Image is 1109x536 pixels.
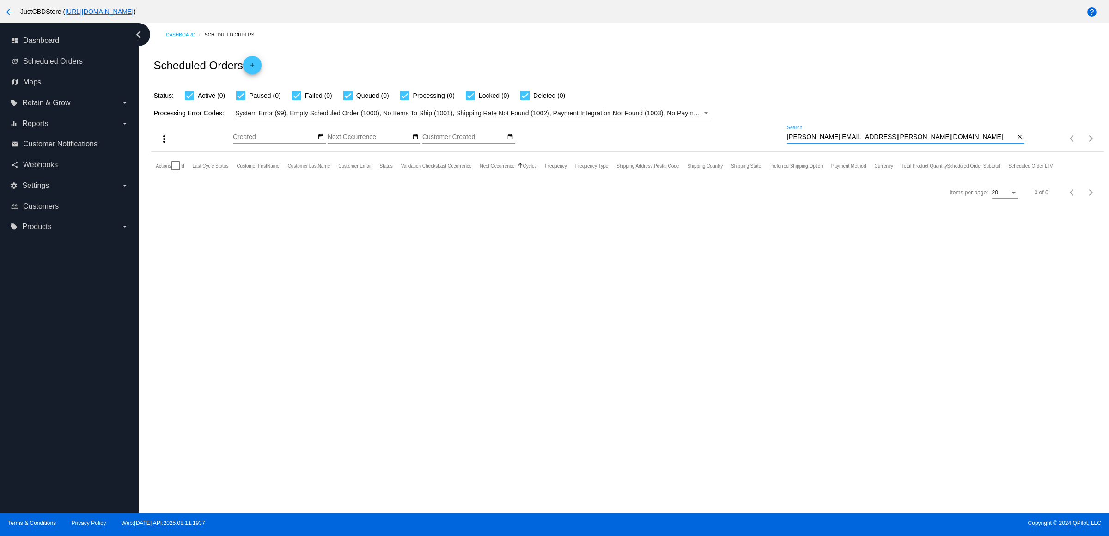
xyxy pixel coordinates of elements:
[507,133,513,141] mat-icon: date_range
[72,520,106,526] a: Privacy Policy
[11,54,128,69] a: update Scheduled Orders
[8,520,56,526] a: Terms & Conditions
[153,56,261,74] h2: Scheduled Orders
[616,163,679,169] button: Change sorting for ShippingPostcode
[22,120,48,128] span: Reports
[356,90,389,101] span: Queued (0)
[1063,183,1082,202] button: Previous page
[166,28,205,42] a: Dashboard
[158,133,170,145] mat-icon: more_vert
[1009,163,1053,169] button: Change sorting for LifetimeValue
[480,163,515,169] button: Change sorting for NextOccurrenceUtc
[379,163,392,169] button: Change sorting for Status
[180,163,184,169] button: Change sorting for Id
[787,133,1015,141] input: Search
[153,92,174,99] span: Status:
[422,133,506,141] input: Customer Created
[122,520,205,526] a: Web:[DATE] API:2025.08.11.1937
[11,33,128,48] a: dashboard Dashboard
[950,189,988,196] div: Items per page:
[121,120,128,127] i: arrow_drop_down
[545,163,567,169] button: Change sorting for Frequency
[338,163,371,169] button: Change sorting for CustomerEmail
[533,90,565,101] span: Deleted (0)
[23,161,58,169] span: Webhooks
[10,99,18,107] i: local_offer
[11,199,128,214] a: people_outline Customers
[731,163,761,169] button: Change sorting for ShippingState
[288,163,330,169] button: Change sorting for CustomerLastName
[10,120,18,127] i: equalizer
[687,163,723,169] button: Change sorting for ShippingCountry
[401,152,438,180] mat-header-cell: Validation Checks
[412,133,419,141] mat-icon: date_range
[22,181,49,190] span: Settings
[121,182,128,189] i: arrow_drop_down
[23,57,83,66] span: Scheduled Orders
[438,163,471,169] button: Change sorting for LastOccurrenceUtc
[11,75,128,90] a: map Maps
[874,163,893,169] button: Change sorting for CurrencyIso
[22,99,70,107] span: Retain & Grow
[1086,6,1097,18] mat-icon: help
[769,163,823,169] button: Change sorting for PreferredShippingOption
[305,90,332,101] span: Failed (0)
[523,163,537,169] button: Change sorting for Cycles
[131,27,146,42] i: chevron_left
[1035,189,1048,196] div: 0 of 0
[992,190,1018,196] mat-select: Items per page:
[562,520,1101,526] span: Copyright © 2024 QPilot, LLC
[23,202,59,211] span: Customers
[10,182,18,189] i: settings
[193,163,229,169] button: Change sorting for LastProcessingCycleId
[10,223,18,230] i: local_offer
[11,161,18,169] i: share
[1082,183,1100,202] button: Next page
[902,152,947,180] mat-header-cell: Total Product Quantity
[247,62,258,73] mat-icon: add
[1082,129,1100,148] button: Next page
[121,223,128,230] i: arrow_drop_down
[11,157,128,172] a: share Webhooks
[65,8,134,15] a: [URL][DOMAIN_NAME]
[1063,129,1082,148] button: Previous page
[233,133,316,141] input: Created
[237,163,279,169] button: Change sorting for CustomerFirstName
[992,189,998,196] span: 20
[198,90,225,101] span: Active (0)
[121,99,128,107] i: arrow_drop_down
[328,133,411,141] input: Next Occurrence
[4,6,15,18] mat-icon: arrow_back
[11,58,18,65] i: update
[479,90,509,101] span: Locked (0)
[156,152,171,180] mat-header-cell: Actions
[831,163,866,169] button: Change sorting for PaymentMethod.Type
[11,37,18,44] i: dashboard
[23,36,59,45] span: Dashboard
[413,90,455,101] span: Processing (0)
[11,78,18,86] i: map
[22,223,51,231] span: Products
[235,108,710,119] mat-select: Filter by Processing Error Codes
[1015,132,1024,142] button: Clear
[11,137,128,151] a: email Customer Notifications
[249,90,280,101] span: Paused (0)
[11,203,18,210] i: people_outline
[575,163,609,169] button: Change sorting for FrequencyType
[11,140,18,148] i: email
[20,8,136,15] span: JustCBDStore ( )
[153,109,224,117] span: Processing Error Codes:
[947,163,1000,169] button: Change sorting for Subtotal
[205,28,262,42] a: Scheduled Orders
[23,78,41,86] span: Maps
[23,140,97,148] span: Customer Notifications
[1017,133,1023,141] mat-icon: close
[317,133,324,141] mat-icon: date_range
